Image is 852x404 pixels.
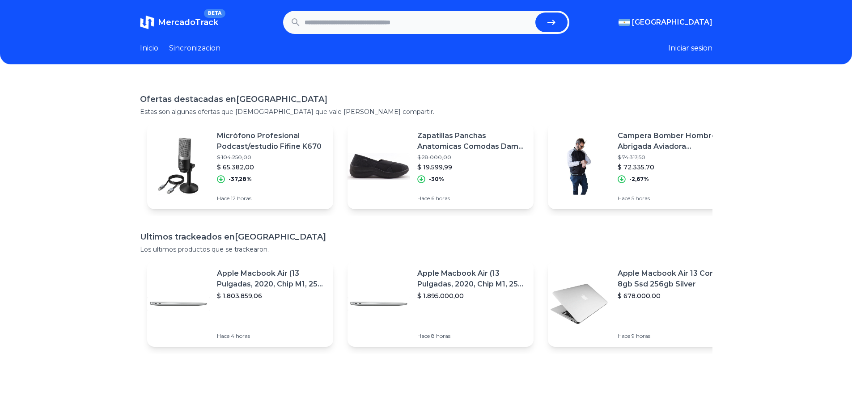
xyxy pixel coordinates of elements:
img: Featured image [147,273,210,335]
a: Featured imageApple Macbook Air 13 Core I5 8gb Ssd 256gb Silver$ 678.000,00Hace 9 horas [548,261,734,347]
p: -37,28% [229,176,252,183]
img: Argentina [619,19,630,26]
p: Hace 12 horas [217,195,326,202]
span: [GEOGRAPHIC_DATA] [632,17,712,28]
p: Micrófono Profesional Podcast/estudio Fifine K670 [217,130,326,152]
p: Apple Macbook Air 13 Core I5 8gb Ssd 256gb Silver [618,268,727,290]
img: Featured image [548,135,610,198]
p: $ 678.000,00 [618,291,727,300]
p: Zapatillas Panchas Anatomicas Comodas Dama Mujer 804 Cshoes [417,130,526,152]
a: Inicio [140,43,158,54]
p: Estas son algunas ofertas que [DEMOGRAPHIC_DATA] que vale [PERSON_NAME] compartir. [140,107,712,116]
img: Featured image [348,273,410,335]
p: -2,67% [629,176,649,183]
p: Hace 6 horas [417,195,526,202]
span: BETA [204,9,225,18]
img: Featured image [348,135,410,198]
a: Sincronizacion [169,43,220,54]
a: Featured imageMicrófono Profesional Podcast/estudio Fifine K670$ 104.250,00$ 65.382,00-37,28%Hace... [147,123,333,209]
button: Iniciar sesion [668,43,712,54]
p: Apple Macbook Air (13 Pulgadas, 2020, Chip M1, 256 Gb De Ssd, 8 Gb De Ram) - Plata [417,268,526,290]
a: Featured imageZapatillas Panchas Anatomicas Comodas Dama Mujer 804 Cshoes$ 28.000,00$ 19.599,99-3... [348,123,534,209]
a: Featured imageCampera Bomber Hombre Abrigada Aviadora Universitaria$ 74.317,50$ 72.335,70-2,67%Ha... [548,123,734,209]
p: $ 65.382,00 [217,163,326,172]
img: Featured image [548,273,610,335]
p: $ 1.895.000,00 [417,291,526,300]
a: Featured imageApple Macbook Air (13 Pulgadas, 2020, Chip M1, 256 Gb De Ssd, 8 Gb De Ram) - Plata$... [348,261,534,347]
img: MercadoTrack [140,15,154,29]
a: MercadoTrackBETA [140,15,218,29]
button: [GEOGRAPHIC_DATA] [619,17,712,28]
p: Los ultimos productos que se trackearon. [140,245,712,254]
p: Hace 5 horas [618,195,727,202]
p: $ 104.250,00 [217,154,326,161]
p: $ 1.803.859,06 [217,291,326,300]
p: Hace 9 horas [618,332,727,340]
p: Apple Macbook Air (13 Pulgadas, 2020, Chip M1, 256 Gb De Ssd, 8 Gb De Ram) - Plata [217,268,326,290]
p: Hace 4 horas [217,332,326,340]
p: $ 19.599,99 [417,163,526,172]
p: $ 72.335,70 [618,163,727,172]
h1: Ultimos trackeados en [GEOGRAPHIC_DATA] [140,231,712,243]
p: Hace 8 horas [417,332,526,340]
h1: Ofertas destacadas en [GEOGRAPHIC_DATA] [140,93,712,105]
p: $ 28.000,00 [417,154,526,161]
p: $ 74.317,50 [618,154,727,161]
span: MercadoTrack [158,17,218,27]
a: Featured imageApple Macbook Air (13 Pulgadas, 2020, Chip M1, 256 Gb De Ssd, 8 Gb De Ram) - Plata$... [147,261,333,347]
img: Featured image [147,135,210,198]
p: Campera Bomber Hombre Abrigada Aviadora Universitaria [618,130,727,152]
p: -30% [429,176,444,183]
